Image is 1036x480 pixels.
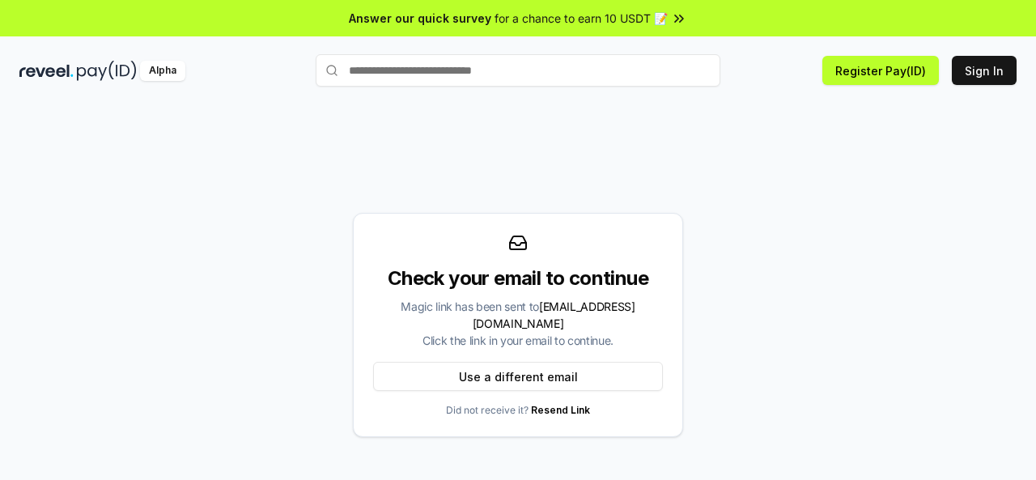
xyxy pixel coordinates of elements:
[822,56,939,85] button: Register Pay(ID)
[19,61,74,81] img: reveel_dark
[495,10,668,27] span: for a chance to earn 10 USDT 📝
[473,299,635,330] span: [EMAIL_ADDRESS][DOMAIN_NAME]
[77,61,137,81] img: pay_id
[531,404,590,416] a: Resend Link
[349,10,491,27] span: Answer our quick survey
[373,298,663,349] div: Magic link has been sent to Click the link in your email to continue.
[446,404,590,417] p: Did not receive it?
[373,265,663,291] div: Check your email to continue
[140,61,185,81] div: Alpha
[952,56,1017,85] button: Sign In
[373,362,663,391] button: Use a different email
